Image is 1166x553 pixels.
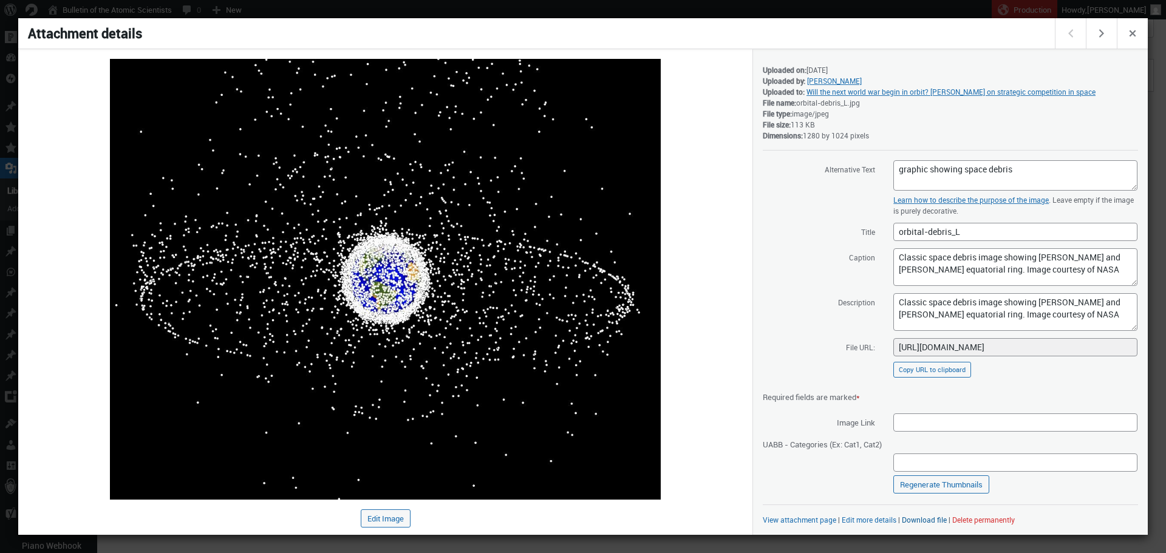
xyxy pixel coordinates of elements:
[763,338,875,356] label: File URL:
[893,194,1137,216] p: . Leave empty if the image is purely decorative.
[893,475,989,494] a: Regenerate Thumbnails
[949,515,950,524] span: |
[361,509,411,528] button: Edit Image
[763,293,875,311] label: Description
[807,76,862,86] a: [PERSON_NAME]
[763,119,1138,130] div: 113 KB
[763,131,803,140] strong: Dimensions:
[893,293,1137,331] textarea: Classic space debris image showing [PERSON_NAME] and [PERSON_NAME] equatorial ring. Image courtes...
[763,64,1138,75] div: [DATE]
[763,98,796,107] strong: File name:
[763,515,836,524] a: View attachment page
[763,87,805,97] strong: Uploaded to:
[806,87,1096,97] a: Will the next world war begin in orbit? [PERSON_NAME] on strategic competition in space
[763,435,882,453] span: UABB - Categories (Ex: Cat1, Cat2)
[842,515,896,524] a: Edit more details
[18,18,1057,49] h1: Attachment details
[763,76,805,86] strong: Uploaded by:
[763,160,875,178] label: Alternative Text
[763,413,875,431] span: Image Link
[898,515,900,524] span: |
[763,130,1138,141] div: 1280 by 1024 pixels
[893,160,1137,191] textarea: graphic showing space debris
[902,515,947,524] a: Download file
[763,97,1138,108] div: orbital-debris_L.jpg
[838,515,840,524] span: |
[763,65,806,75] strong: Uploaded on:
[893,248,1137,286] textarea: Classic space debris image showing [PERSON_NAME] and [PERSON_NAME] equatorial ring. Image courtes...
[763,108,1138,119] div: image/jpeg
[952,515,1015,524] button: Delete permanently
[763,120,791,129] strong: File size:
[893,195,1049,205] a: Learn how to describe the purpose of the image(opens in a new tab)
[763,392,860,402] span: Required fields are marked
[763,248,875,266] label: Caption
[763,222,875,240] label: Title
[763,109,792,118] strong: File type:
[893,362,971,378] button: Copy URL to clipboard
